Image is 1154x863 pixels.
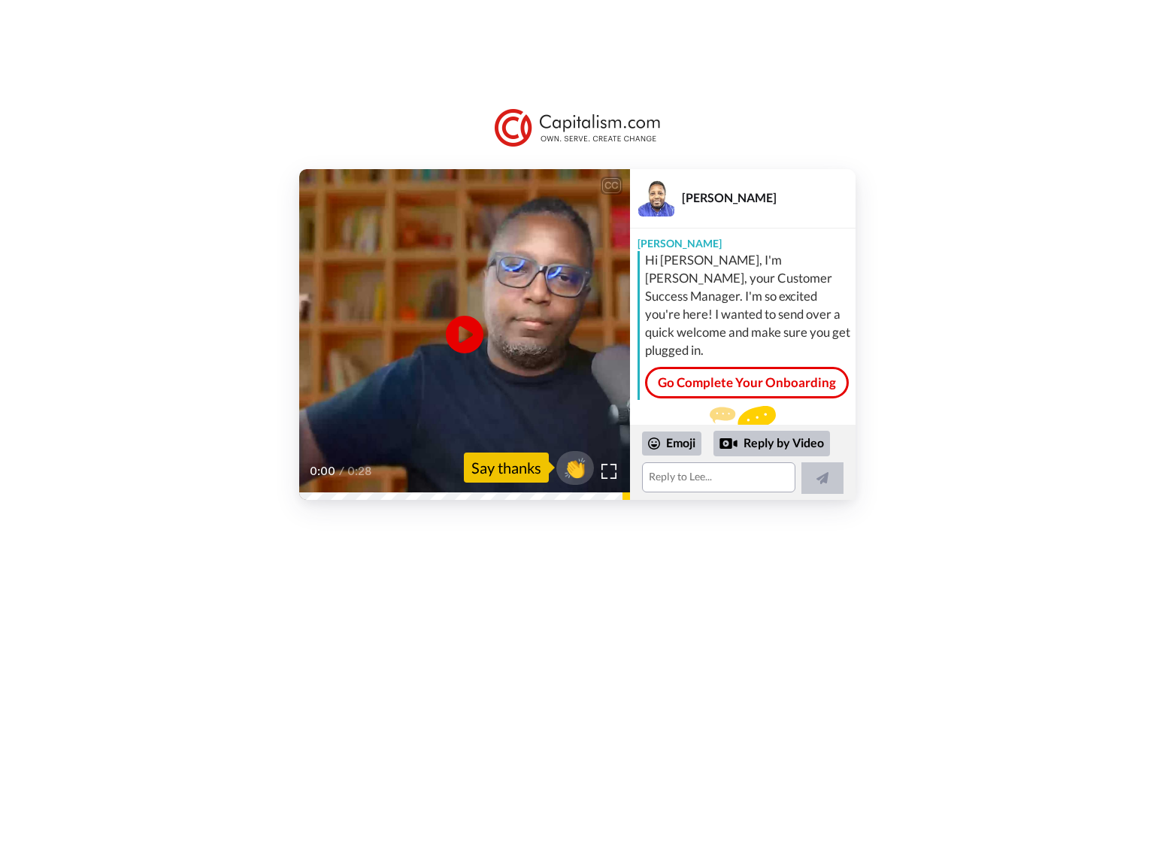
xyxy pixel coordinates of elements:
[310,462,336,480] span: 0:00
[645,367,849,398] a: Go Complete Your Onboarding
[630,229,856,251] div: [PERSON_NAME]
[339,462,344,480] span: /
[556,456,594,480] span: 👏
[710,406,776,436] img: message.svg
[713,431,830,456] div: Reply by Video
[347,462,374,480] span: 0:28
[464,453,549,483] div: Say thanks
[682,190,855,204] div: [PERSON_NAME]
[642,431,701,456] div: Emoji
[645,251,852,359] div: Hi [PERSON_NAME], I'm [PERSON_NAME], your Customer Success Manager. I'm so excited you're here! I...
[495,109,660,147] img: Capitalism.com logo
[556,451,594,485] button: 👏
[601,464,616,479] img: Full screen
[638,180,674,217] img: Profile Image
[719,435,738,453] div: Reply by Video
[630,406,856,461] div: Send [PERSON_NAME] a reply.
[602,178,621,193] div: CC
